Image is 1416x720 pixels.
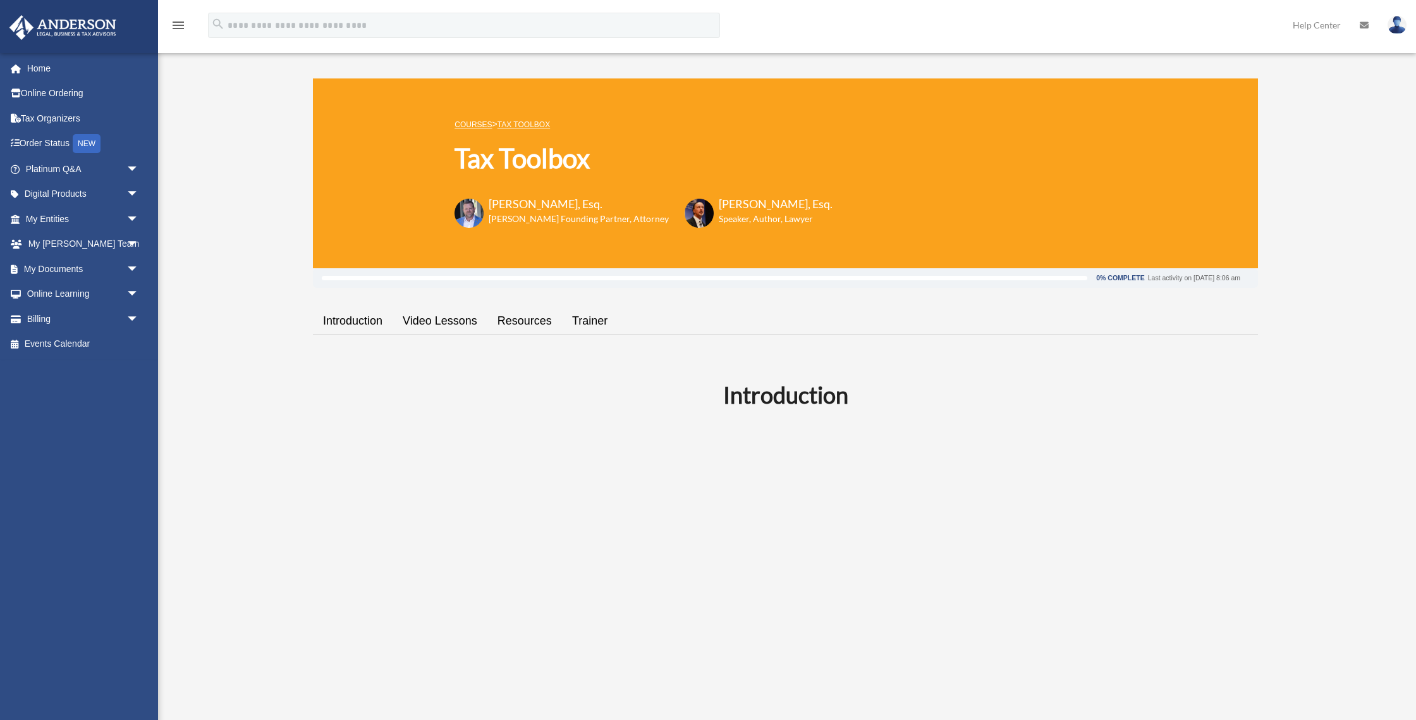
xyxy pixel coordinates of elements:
a: Resources [487,303,562,339]
a: Introduction [313,303,393,339]
a: Online Learningarrow_drop_down [9,282,158,307]
a: menu [171,22,186,33]
img: Anderson Advisors Platinum Portal [6,15,120,40]
span: arrow_drop_down [126,206,152,232]
span: arrow_drop_down [126,182,152,208]
p: > [455,116,833,132]
a: Tax Toolbox [497,120,550,129]
a: Order StatusNEW [9,131,158,157]
img: User Pic [1388,16,1407,34]
div: 0% Complete [1096,275,1144,282]
h6: Speaker, Author, Lawyer [719,213,817,225]
span: arrow_drop_down [126,256,152,282]
h3: [PERSON_NAME], Esq. [489,196,669,212]
h3: [PERSON_NAME], Esq. [719,196,833,212]
a: Home [9,56,158,81]
a: My [PERSON_NAME] Teamarrow_drop_down [9,232,158,257]
span: arrow_drop_down [126,156,152,182]
a: Digital Productsarrow_drop_down [9,182,158,207]
a: Tax Organizers [9,106,158,131]
span: arrow_drop_down [126,306,152,332]
img: Scott-Estill-Headshot.png [685,199,714,228]
i: search [211,17,225,31]
h6: [PERSON_NAME] Founding Partner, Attorney [489,213,669,225]
a: Online Ordering [9,81,158,106]
img: Toby-circle-head.png [455,199,484,228]
h2: Introduction [320,379,1250,411]
a: Trainer [562,303,618,339]
a: Events Calendar [9,332,158,357]
a: My Entitiesarrow_drop_down [9,206,158,232]
div: Last activity on [DATE] 8:06 am [1148,275,1240,282]
a: COURSES [455,120,492,129]
div: NEW [73,134,101,153]
a: Video Lessons [393,303,487,339]
span: arrow_drop_down [126,282,152,307]
a: My Documentsarrow_drop_down [9,256,158,282]
a: Platinum Q&Aarrow_drop_down [9,156,158,182]
h1: Tax Toolbox [455,140,833,177]
span: arrow_drop_down [126,232,152,258]
i: menu [171,18,186,33]
a: Billingarrow_drop_down [9,306,158,332]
